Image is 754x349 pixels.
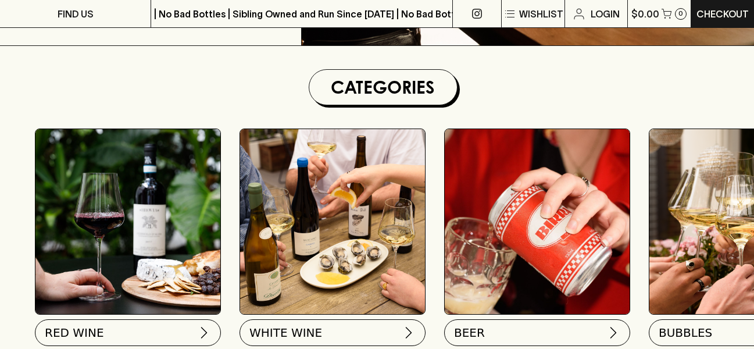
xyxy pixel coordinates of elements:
[402,326,416,340] img: chevron-right.svg
[240,319,426,346] button: WHITE WINE
[445,129,630,314] img: BIRRA_GOOD-TIMES_INSTA-2 1/optimise?auth=Mjk3MjY0ODMzMw__
[35,129,220,314] img: Red Wine Tasting
[696,7,749,21] p: Checkout
[35,319,221,346] button: RED WINE
[519,7,563,21] p: Wishlist
[197,326,211,340] img: chevron-right.svg
[444,319,630,346] button: BEER
[678,10,683,17] p: 0
[631,7,659,21] p: $0.00
[240,129,425,314] img: optimise
[591,7,620,21] p: Login
[314,74,452,100] h1: Categories
[454,325,485,341] span: BEER
[249,325,322,341] span: WHITE WINE
[58,7,94,21] p: FIND US
[45,325,104,341] span: RED WINE
[659,325,712,341] span: BUBBLES
[606,326,620,340] img: chevron-right.svg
